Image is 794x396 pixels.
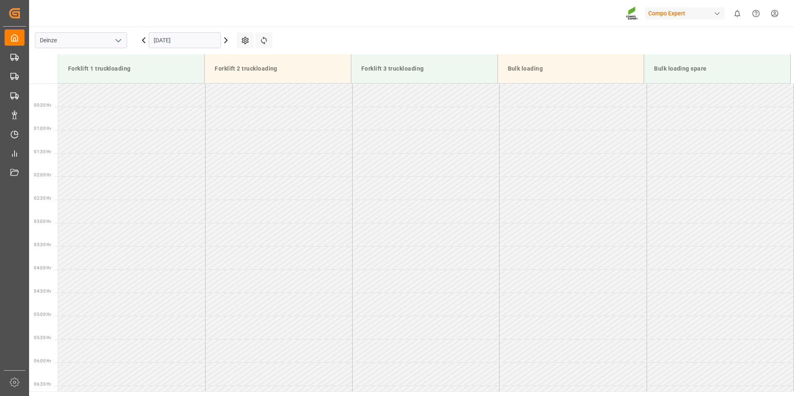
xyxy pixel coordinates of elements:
[35,32,127,48] input: Type to search/select
[626,6,639,21] img: Screenshot%202023-09-29%20at%2010.02.21.png_1712312052.png
[505,61,637,76] div: Bulk loading
[358,61,491,76] div: Forklift 3 truckloading
[112,34,124,47] button: open menu
[651,61,784,76] div: Bulk loading spare
[65,61,198,76] div: Forklift 1 truckloading
[728,4,747,23] button: show 0 new notifications
[149,32,221,48] input: DD.MM.YYYY
[34,103,51,108] span: 00:30 Hr
[34,266,51,270] span: 04:00 Hr
[34,359,51,363] span: 06:00 Hr
[645,7,725,20] div: Compo Expert
[34,173,51,177] span: 02:00 Hr
[34,196,51,200] span: 02:30 Hr
[34,312,51,317] span: 05:00 Hr
[34,219,51,224] span: 03:00 Hr
[34,382,51,386] span: 06:30 Hr
[34,335,51,340] span: 05:30 Hr
[34,289,51,293] span: 04:30 Hr
[747,4,765,23] button: Help Center
[34,242,51,247] span: 03:30 Hr
[645,5,728,21] button: Compo Expert
[34,126,51,131] span: 01:00 Hr
[34,149,51,154] span: 01:30 Hr
[211,61,344,76] div: Forklift 2 truckloading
